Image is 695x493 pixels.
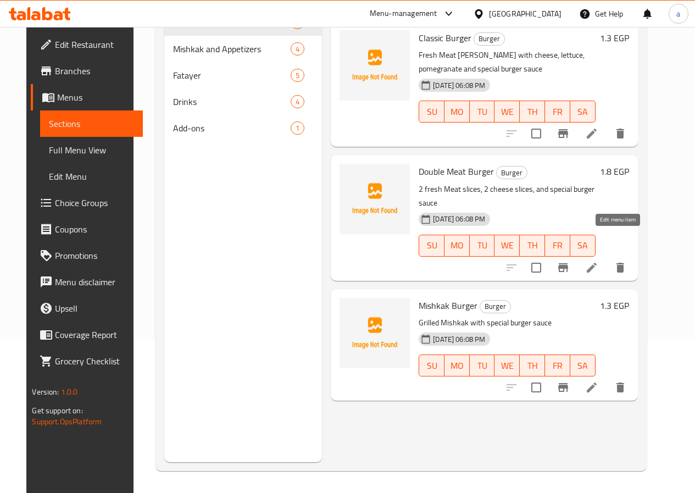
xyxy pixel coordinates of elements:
button: delete [607,374,633,401]
span: Branches [55,64,134,77]
button: MO [444,354,470,376]
div: Add-ons1 [164,115,322,141]
span: 1 [291,123,304,134]
a: Edit Restaurant [31,31,142,58]
span: Edit Restaurant [55,38,134,51]
div: Menu-management [370,7,437,20]
h6: 1.3 EGP [600,298,629,313]
span: TU [474,104,491,120]
span: Coverage Report [55,328,134,341]
span: 1.0.0 [61,385,78,399]
span: TH [524,237,541,253]
span: Burger [480,300,510,313]
span: Classic Burger [419,30,471,46]
span: MO [449,358,465,374]
button: TH [520,101,545,123]
button: Branch-specific-item [550,254,576,281]
a: Menus [31,84,142,110]
span: Menus [57,91,134,104]
div: Drinks4 [164,88,322,115]
span: TH [524,358,541,374]
span: Full Menu View [49,143,134,157]
button: SU [419,354,444,376]
h6: 1.8 EGP [600,164,629,179]
span: 4 [291,97,304,107]
button: delete [607,120,633,147]
button: WE [494,101,520,123]
a: Edit menu item [585,381,598,394]
button: SU [419,101,444,123]
img: Mishkak Burger [340,298,410,368]
button: Branch-specific-item [550,374,576,401]
span: Promotions [55,249,134,262]
p: 2 fresh Meat slices, 2 cheese slices, and special burger sauce [419,182,595,210]
span: [DATE] 06:08 PM [429,80,490,91]
p: Fresh Meat [PERSON_NAME] with cheese, lettuce, pomegranate and special burger sauce [419,48,595,76]
span: Add-ons [173,121,291,135]
span: WE [499,237,515,253]
a: Edit Menu [40,163,142,190]
button: FR [545,101,570,123]
button: Branch-specific-item [550,120,576,147]
div: Burger [496,166,527,179]
p: Grilled Mishkak with special burger sauce [419,316,595,330]
a: Coupons [31,216,142,242]
button: FR [545,354,570,376]
span: Drinks [173,95,291,108]
button: TU [470,354,495,376]
span: WE [499,104,515,120]
img: Double Meat Burger [340,164,410,234]
span: Select to update [525,122,548,145]
button: TH [520,235,545,257]
span: Choice Groups [55,196,134,209]
button: TH [520,354,545,376]
span: Sections [49,117,134,130]
a: Edit menu item [585,127,598,140]
div: Mishkak and Appetizers4 [164,36,322,62]
a: Menu disclaimer [31,269,142,295]
span: FR [549,358,566,374]
div: Fatayer5 [164,62,322,88]
a: Choice Groups [31,190,142,216]
span: Upsell [55,302,134,315]
div: [GEOGRAPHIC_DATA] [489,8,561,20]
div: items [291,42,304,56]
button: SA [570,235,596,257]
span: FR [549,237,566,253]
div: items [291,69,304,82]
span: 5 [291,70,304,81]
span: Double Meat Burger [419,163,494,180]
span: SU [424,104,440,120]
span: [DATE] 06:08 PM [429,334,490,345]
span: SA [575,104,591,120]
span: TH [524,104,541,120]
span: Mishkak and Appetizers [173,42,291,56]
button: TU [470,101,495,123]
a: Upsell [31,295,142,322]
button: MO [444,101,470,123]
span: MO [449,237,465,253]
span: Menu disclaimer [55,275,134,289]
button: SU [419,235,444,257]
a: Full Menu View [40,137,142,163]
span: SU [424,237,440,253]
button: FR [545,235,570,257]
img: Classic Burger [340,30,410,101]
span: FR [549,104,566,120]
a: Branches [31,58,142,84]
div: items [291,121,304,135]
a: Sections [40,110,142,137]
span: Select to update [525,256,548,279]
span: Version: [32,385,59,399]
span: SA [575,237,591,253]
button: WE [494,354,520,376]
span: Mishkak Burger [419,297,477,314]
button: TU [470,235,495,257]
button: SA [570,101,596,123]
span: 4 [291,44,304,54]
div: Burger [474,32,505,46]
div: Fatayer [173,69,291,82]
span: Burger [497,167,527,179]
